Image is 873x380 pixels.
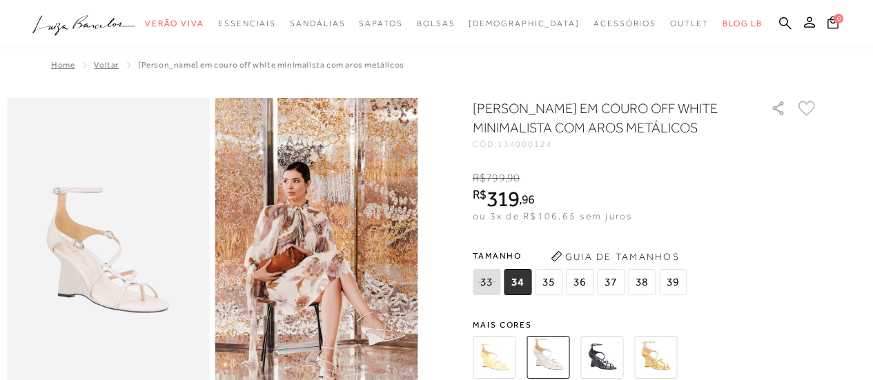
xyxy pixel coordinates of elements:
[473,140,749,148] div: CÓD:
[145,19,204,28] span: Verão Viva
[834,14,843,23] span: 0
[359,19,402,28] span: Sapatos
[505,172,520,184] i: ,
[634,336,677,379] img: SANDÁLIA ANABELA METALIZADA DOURADA MINIMALISTA COM AROS METÁLICOS
[473,172,486,184] i: R$
[290,11,345,37] a: noSubCategoriesText
[218,11,276,37] a: noSubCategoriesText
[566,269,594,295] span: 36
[670,11,709,37] a: noSubCategoriesText
[659,269,687,295] span: 39
[417,19,455,28] span: Bolsas
[594,19,656,28] span: Acessórios
[473,188,487,201] i: R$
[597,269,625,295] span: 37
[138,60,404,70] span: [PERSON_NAME] EM COURO OFF WHITE MINIMALISTA COM AROS METÁLICOS
[723,11,763,37] a: BLOG LB
[290,19,345,28] span: Sandálias
[359,11,402,37] a: noSubCategoriesText
[473,269,500,295] span: 33
[51,60,75,70] a: Home
[473,210,632,221] span: ou 3x de R$106,65 sem juros
[519,193,535,206] i: ,
[473,246,690,266] span: Tamanho
[487,186,519,211] span: 319
[473,99,732,137] h1: [PERSON_NAME] EM COURO OFF WHITE MINIMALISTA COM AROS METÁLICOS
[473,321,818,329] span: Mais cores
[670,19,709,28] span: Outlet
[504,269,531,295] span: 34
[535,269,562,295] span: 35
[580,336,623,379] img: SANDÁLIA ANABELA EM COURO PRETO MINIMALISTA COM AROS METÁLICOS
[218,19,276,28] span: Essenciais
[498,139,553,149] span: 134000124
[469,19,580,28] span: [DEMOGRAPHIC_DATA]
[628,269,656,295] span: 38
[723,19,763,28] span: BLOG LB
[546,246,684,268] button: Guia de Tamanhos
[145,11,204,37] a: noSubCategoriesText
[823,15,843,34] button: 0
[594,11,656,37] a: noSubCategoriesText
[527,336,569,379] img: SANDÁLIA ANABELA EM COURO OFF WHITE MINIMALISTA COM AROS METÁLICOS
[473,336,516,379] img: SANDÁLIA ANABELA EM COURO AMARELO PALHA MINIMALISTA COM AROS METÁLICOS
[94,60,119,70] a: Voltar
[417,11,455,37] a: noSubCategoriesText
[469,11,580,37] a: noSubCategoriesText
[522,192,535,206] span: 96
[507,172,520,184] span: 90
[486,172,504,184] span: 799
